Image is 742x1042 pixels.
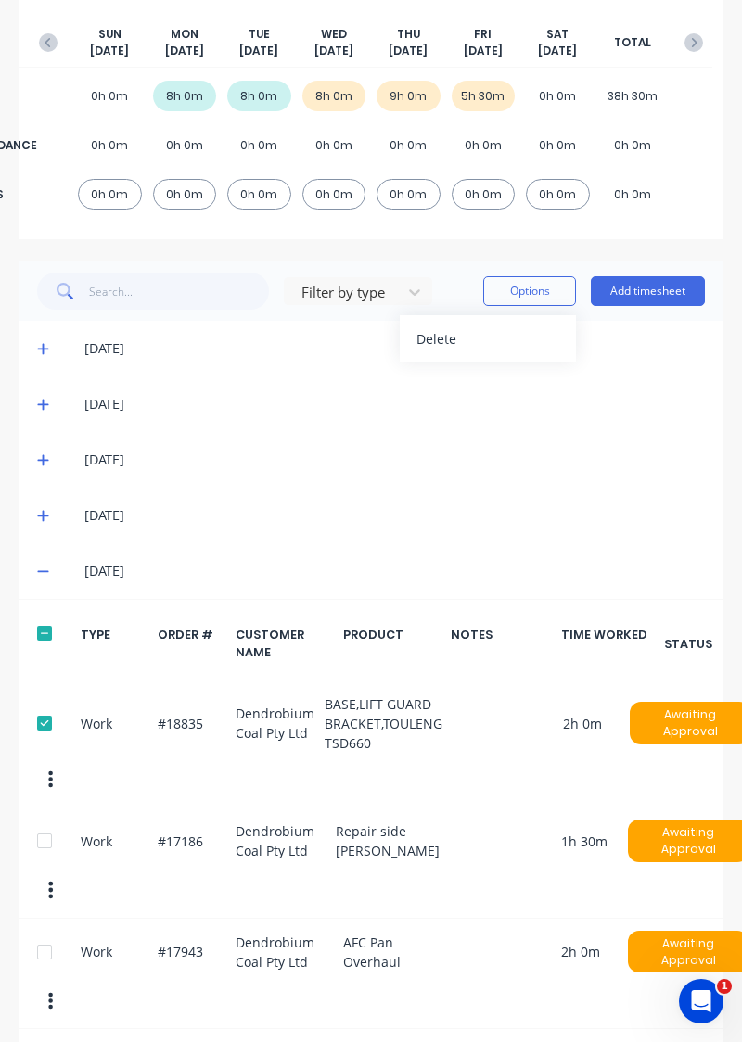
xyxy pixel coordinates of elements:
div: 8h 0m [302,81,366,111]
div: 8h 0m [227,81,291,111]
input: Search... [89,273,270,310]
span: WED [321,26,347,43]
div: 0h 0m [526,179,590,210]
button: Add timesheet [591,276,705,306]
span: [DATE] [165,43,204,59]
div: 0h 0m [601,179,665,210]
div: 8h 0m [153,81,217,111]
div: 0h 0m [227,130,291,160]
button: Options [483,276,576,306]
div: STATUS [672,626,705,661]
iframe: Intercom live chat [679,979,723,1023]
div: 5h 30m [452,81,516,111]
div: 0h 0m [452,179,516,210]
div: 0h 0m [78,81,142,111]
div: [DATE] [84,505,705,526]
div: 0h 0m [526,81,590,111]
span: 1 [717,979,732,994]
span: TUE [249,26,270,43]
div: [DATE] [84,338,705,359]
span: FRI [474,26,492,43]
span: [DATE] [464,43,503,59]
div: 0h 0m [153,130,217,160]
div: 0h 0m [302,130,366,160]
span: [DATE] [389,43,428,59]
div: NOTES [451,626,551,661]
div: 0h 0m [452,130,516,160]
div: TIME WORKED [561,626,661,661]
div: CUSTOMER NAME [236,626,333,661]
div: ORDER # [158,626,224,661]
div: 0h 0m [526,130,590,160]
span: THU [397,26,420,43]
div: [DATE] [84,450,705,470]
div: 0h 0m [377,130,441,160]
span: [DATE] [239,43,278,59]
span: [DATE] [90,43,129,59]
div: Delete [416,325,559,352]
span: TOTAL [614,34,651,51]
span: [DATE] [314,43,353,59]
div: 0h 0m [78,130,142,160]
div: 9h 0m [377,81,441,111]
div: PRODUCT [343,626,441,661]
div: 0h 0m [227,179,291,210]
span: [DATE] [538,43,577,59]
div: [DATE] [84,394,705,414]
div: 0h 0m [78,179,142,210]
span: MON [171,26,198,43]
span: SUN [98,26,122,43]
span: SAT [546,26,569,43]
div: [DATE] [84,561,705,581]
div: TYPE [81,626,147,661]
div: 0h 0m [377,179,441,210]
div: 0h 0m [601,130,665,160]
div: 0h 0m [153,179,217,210]
div: 0h 0m [302,179,366,210]
div: 38h 30m [601,81,665,111]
